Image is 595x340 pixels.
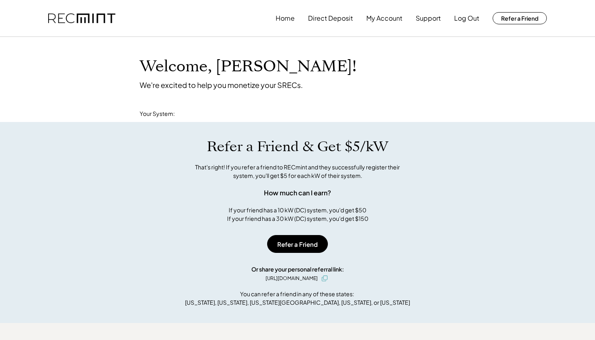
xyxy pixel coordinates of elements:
button: My Account [366,10,402,26]
button: Direct Deposit [308,10,353,26]
button: Home [276,10,295,26]
h1: Refer a Friend & Get $5/kW [207,138,388,155]
div: We're excited to help you monetize your SRECs. [140,80,303,90]
div: You can refer a friend in any of these states: [US_STATE], [US_STATE], [US_STATE][GEOGRAPHIC_DATA... [185,290,410,307]
button: Log Out [454,10,479,26]
h1: Welcome, [PERSON_NAME]! [140,57,357,76]
div: If your friend has a 10 kW (DC) system, you'd get $50 If your friend has a 30 kW (DC) system, you... [227,206,368,223]
div: That's right! If you refer a friend to RECmint and they successfully register their system, you'l... [186,163,409,180]
button: Support [416,10,441,26]
div: How much can I earn? [264,188,331,198]
button: click to copy [320,274,329,283]
div: Or share your personal referral link: [251,265,344,274]
div: Your System: [140,110,175,118]
button: Refer a Friend [267,235,328,253]
img: recmint-logotype%403x.png [48,13,115,24]
button: Refer a Friend [493,12,547,24]
div: [URL][DOMAIN_NAME] [266,275,318,282]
